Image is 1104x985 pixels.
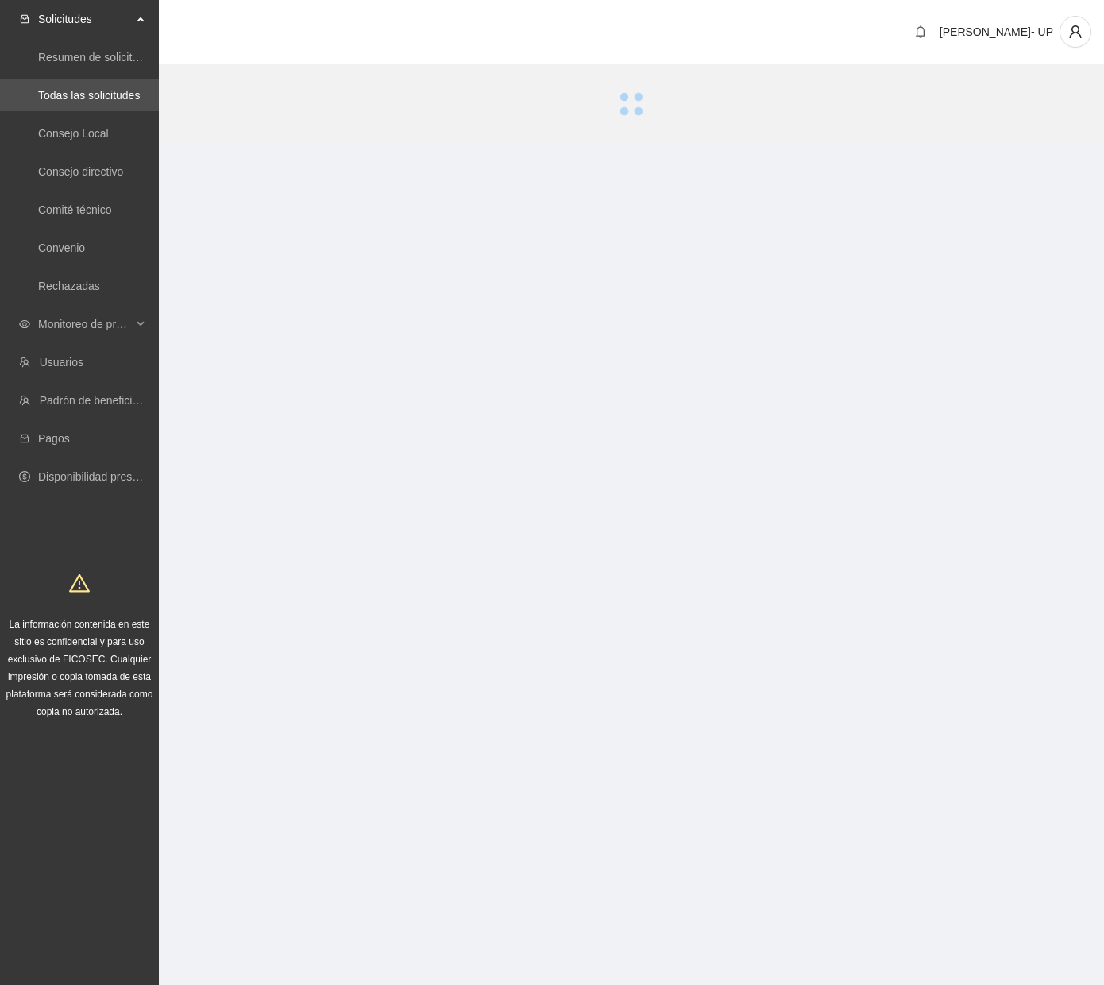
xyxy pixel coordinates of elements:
span: user [1060,25,1090,39]
a: Resumen de solicitudes por aprobar [38,51,217,64]
span: eye [19,319,30,330]
span: Solicitudes [38,3,132,35]
a: Disponibilidad presupuestal [38,470,174,483]
a: Comité técnico [38,203,112,216]
button: bell [908,19,933,44]
a: Pagos [38,432,70,445]
a: Padrón de beneficiarios [40,394,156,407]
span: inbox [19,14,30,25]
a: Consejo Local [38,127,109,140]
a: Consejo directivo [38,165,123,178]
span: [PERSON_NAME]- UP [940,25,1053,38]
a: Usuarios [40,356,83,369]
span: bell [909,25,932,38]
a: Rechazadas [38,280,100,292]
span: La información contenida en este sitio es confidencial y para uso exclusivo de FICOSEC. Cualquier... [6,619,153,717]
a: Todas las solicitudes [38,89,140,102]
span: warning [69,573,90,593]
button: user [1060,16,1091,48]
a: Convenio [38,241,85,254]
span: Monitoreo de proyectos [38,308,132,340]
